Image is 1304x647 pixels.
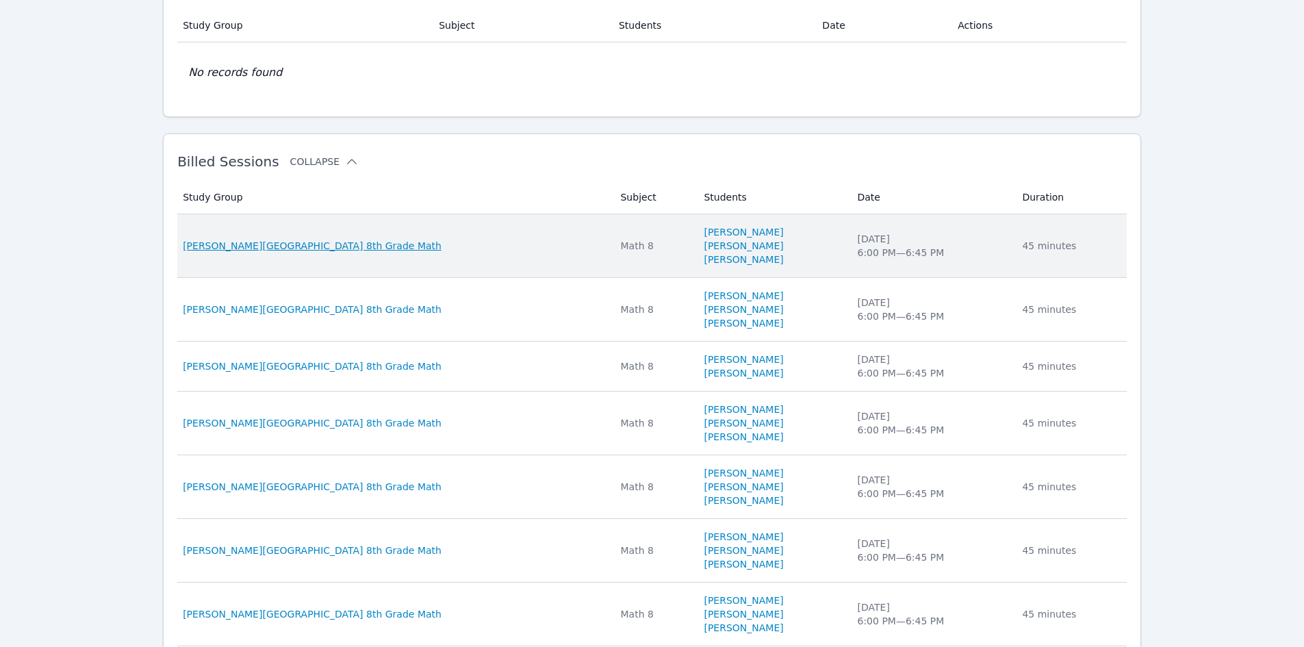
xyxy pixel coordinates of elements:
th: Subject [431,9,611,42]
a: [PERSON_NAME] [704,430,783,444]
th: Date [814,9,949,42]
div: 45 minutes [1022,607,1118,621]
a: [PERSON_NAME] [704,303,783,316]
a: [PERSON_NAME][GEOGRAPHIC_DATA] 8th Grade Math [183,480,442,494]
tr: [PERSON_NAME][GEOGRAPHIC_DATA] 8th Grade MathMath 8[PERSON_NAME][PERSON_NAME][DATE]6:00 PM—6:45 P... [177,342,1127,392]
div: [DATE] 6:00 PM — 6:45 PM [858,232,1006,259]
tr: [PERSON_NAME][GEOGRAPHIC_DATA] 8th Grade MathMath 8[PERSON_NAME][PERSON_NAME][PERSON_NAME][DATE]6... [177,519,1127,583]
a: [PERSON_NAME][GEOGRAPHIC_DATA] 8th Grade Math [183,359,442,373]
a: [PERSON_NAME] [704,594,783,607]
th: Subject [612,181,695,214]
a: [PERSON_NAME] [704,557,783,571]
div: [DATE] 6:00 PM — 6:45 PM [858,353,1006,380]
div: 45 minutes [1022,239,1118,253]
div: 45 minutes [1022,480,1118,494]
a: [PERSON_NAME] [704,544,783,557]
div: Math 8 [620,239,687,253]
a: [PERSON_NAME] [704,253,783,266]
button: Collapse [290,155,359,168]
a: [PERSON_NAME] [704,530,783,544]
a: [PERSON_NAME][GEOGRAPHIC_DATA] 8th Grade Math [183,544,442,557]
div: Math 8 [620,544,687,557]
a: [PERSON_NAME] [704,225,783,239]
tr: [PERSON_NAME][GEOGRAPHIC_DATA] 8th Grade MathMath 8[PERSON_NAME][PERSON_NAME][PERSON_NAME][DATE]6... [177,455,1127,519]
th: Study Group [177,181,612,214]
a: [PERSON_NAME] [704,480,783,494]
a: [PERSON_NAME] [704,494,783,507]
a: [PERSON_NAME] [704,403,783,416]
div: [DATE] 6:00 PM — 6:45 PM [858,296,1006,323]
a: [PERSON_NAME] [704,466,783,480]
div: 45 minutes [1022,416,1118,430]
th: Students [611,9,814,42]
a: [PERSON_NAME] [704,239,783,253]
div: 45 minutes [1022,544,1118,557]
a: [PERSON_NAME][GEOGRAPHIC_DATA] 8th Grade Math [183,303,442,316]
tr: [PERSON_NAME][GEOGRAPHIC_DATA] 8th Grade MathMath 8[PERSON_NAME][PERSON_NAME][PERSON_NAME][DATE]6... [177,392,1127,455]
a: [PERSON_NAME] [704,289,783,303]
th: Actions [949,9,1127,42]
a: [PERSON_NAME][GEOGRAPHIC_DATA] 8th Grade Math [183,239,442,253]
div: [DATE] 6:00 PM — 6:45 PM [858,409,1006,437]
a: [PERSON_NAME] [704,316,783,330]
div: [DATE] 6:00 PM — 6:45 PM [858,473,1006,500]
a: [PERSON_NAME][GEOGRAPHIC_DATA] 8th Grade Math [183,607,442,621]
th: Date [849,181,1014,214]
a: [PERSON_NAME] [704,621,783,635]
th: Study Group [177,9,431,42]
div: Math 8 [620,359,687,373]
span: Billed Sessions [177,153,279,170]
div: [DATE] 6:00 PM — 6:45 PM [858,537,1006,564]
a: [PERSON_NAME] [704,416,783,430]
th: Duration [1014,181,1126,214]
div: Math 8 [620,303,687,316]
div: Math 8 [620,607,687,621]
div: Math 8 [620,480,687,494]
tr: [PERSON_NAME][GEOGRAPHIC_DATA] 8th Grade MathMath 8[PERSON_NAME][PERSON_NAME][PERSON_NAME][DATE]6... [177,278,1127,342]
td: No records found [177,42,1127,103]
tr: [PERSON_NAME][GEOGRAPHIC_DATA] 8th Grade MathMath 8[PERSON_NAME][PERSON_NAME][PERSON_NAME][DATE]6... [177,583,1127,646]
div: [DATE] 6:00 PM — 6:45 PM [858,600,1006,628]
a: [PERSON_NAME][GEOGRAPHIC_DATA] 8th Grade Math [183,416,442,430]
a: [PERSON_NAME] [704,353,783,366]
tr: [PERSON_NAME][GEOGRAPHIC_DATA] 8th Grade MathMath 8[PERSON_NAME][PERSON_NAME][PERSON_NAME][DATE]6... [177,214,1127,278]
th: Students [695,181,849,214]
div: 45 minutes [1022,303,1118,316]
div: 45 minutes [1022,359,1118,373]
a: [PERSON_NAME] [704,366,783,380]
a: [PERSON_NAME] [704,607,783,621]
div: Math 8 [620,416,687,430]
